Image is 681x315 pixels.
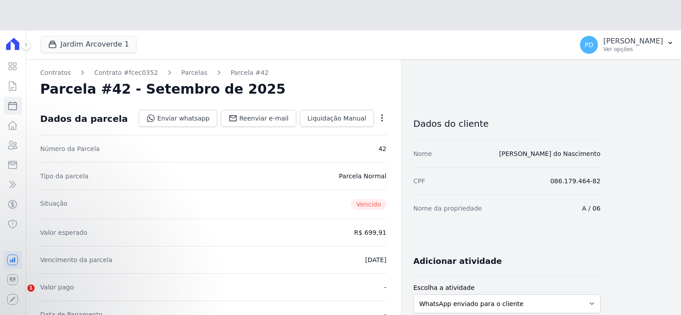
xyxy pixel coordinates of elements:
[239,114,289,123] span: Reenviar e-mail
[40,172,89,181] dt: Tipo da parcela
[351,199,387,210] span: Vencido
[339,172,387,181] dd: Parcela Normal
[27,285,35,292] span: 1
[9,285,31,306] iframe: Intercom live chat
[7,228,186,291] iframe: Intercom notifications mensagem
[40,113,128,124] div: Dados da parcela
[365,255,386,264] dd: [DATE]
[40,68,387,78] nav: Breadcrumb
[603,46,663,53] p: Ver opções
[573,32,681,57] button: PD [PERSON_NAME] Ver opções
[300,110,374,127] a: Liquidação Manual
[582,204,601,213] dd: A / 06
[40,36,137,53] button: Jardim Arcoverde 1
[221,110,296,127] a: Reenviar e-mail
[354,228,387,237] dd: R$ 699,91
[231,68,269,78] a: Parcela #42
[499,150,601,157] a: [PERSON_NAME] do Nascimento
[378,144,387,153] dd: 42
[413,256,502,267] h3: Adicionar atividade
[413,149,432,158] dt: Nome
[139,110,217,127] a: Enviar whatsapp
[413,204,482,213] dt: Nome da propriedade
[40,68,71,78] a: Contratos
[40,81,286,97] h2: Parcela #42 - Setembro de 2025
[413,177,425,186] dt: CPF
[94,68,158,78] a: Contrato #fcec0352
[413,118,601,129] h3: Dados do cliente
[603,37,663,46] p: [PERSON_NAME]
[40,144,100,153] dt: Número da Parcela
[413,283,601,293] label: Escolha a atividade
[550,177,601,186] dd: 086.179.464-82
[40,199,68,210] dt: Situação
[384,283,387,292] dd: -
[584,42,593,48] span: PD
[308,114,366,123] span: Liquidação Manual
[181,68,207,78] a: Parcelas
